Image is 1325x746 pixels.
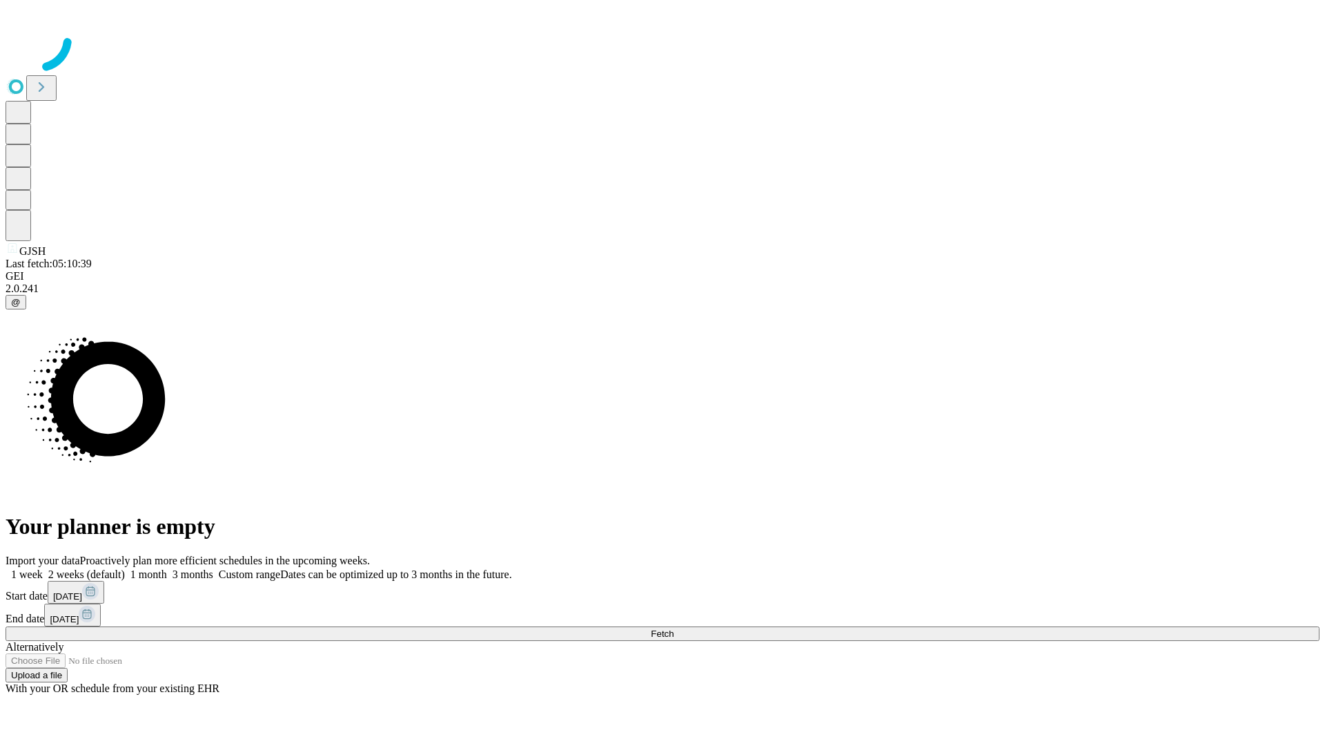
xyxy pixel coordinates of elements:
[6,295,26,309] button: @
[19,245,46,257] span: GJSH
[6,283,1319,295] div: 2.0.241
[6,604,1319,627] div: End date
[11,297,21,307] span: @
[6,258,92,269] span: Last fetch: 05:10:39
[48,581,104,604] button: [DATE]
[48,568,125,580] span: 2 weeks (default)
[6,641,63,653] span: Alternatively
[280,568,511,580] span: Dates can be optimized up to 3 months in the future.
[6,668,68,682] button: Upload a file
[44,604,101,627] button: [DATE]
[6,627,1319,641] button: Fetch
[6,682,219,694] span: With your OR schedule from your existing EHR
[50,614,79,624] span: [DATE]
[130,568,167,580] span: 1 month
[80,555,370,566] span: Proactively plan more efficient schedules in the upcoming weeks.
[219,568,280,580] span: Custom range
[11,568,43,580] span: 1 week
[6,270,1319,283] div: GEI
[651,629,674,639] span: Fetch
[173,568,213,580] span: 3 months
[6,514,1319,539] h1: Your planner is empty
[53,591,82,602] span: [DATE]
[6,581,1319,604] div: Start date
[6,555,80,566] span: Import your data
